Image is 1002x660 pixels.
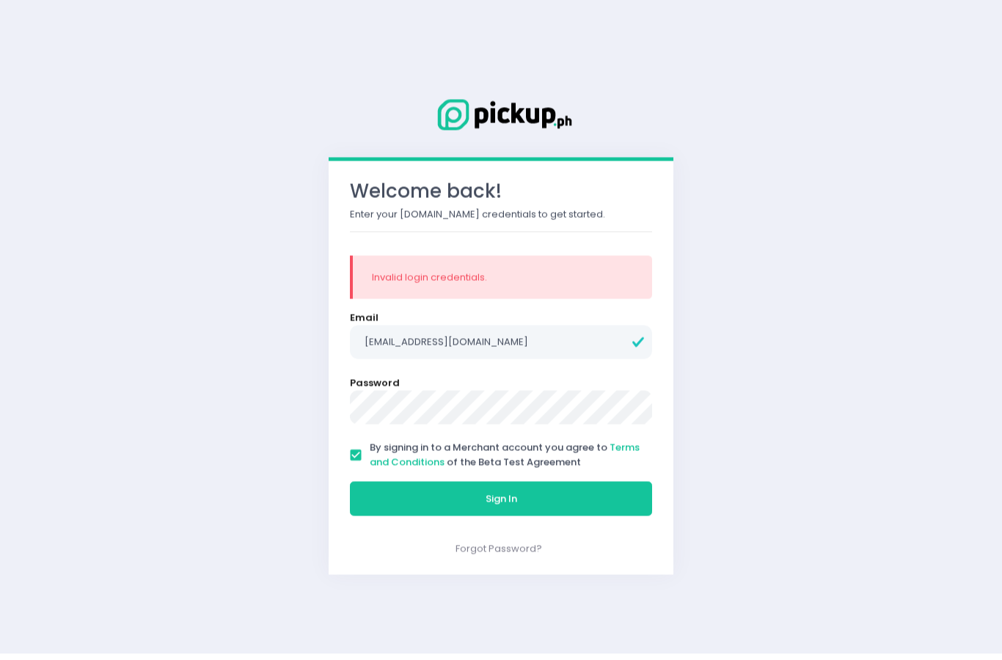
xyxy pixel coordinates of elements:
button: Sign In [350,488,652,523]
div: Invalid login credentials. [372,276,633,291]
span: By signing in to a Merchant account you agree to of the Beta Test Agreement [370,447,640,475]
h3: Welcome back! [350,186,652,209]
a: Forgot Password? [456,548,542,562]
p: Enter your [DOMAIN_NAME] credentials to get started. [350,213,652,228]
img: Logo [428,103,574,139]
a: Terms and Conditions [370,447,640,475]
label: Password [350,382,400,397]
label: Email [350,317,379,331]
span: Sign In [486,498,517,512]
input: Email [350,331,652,365]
